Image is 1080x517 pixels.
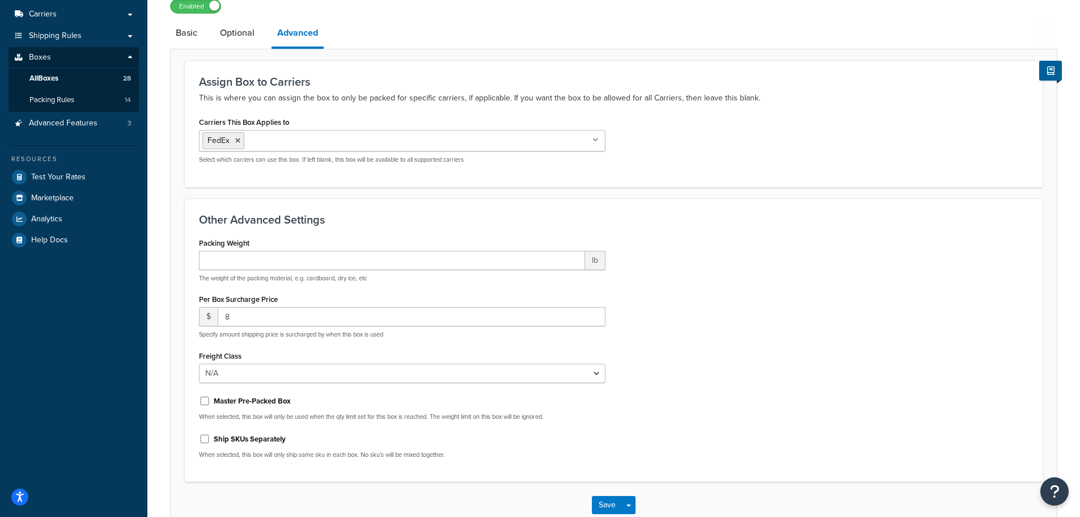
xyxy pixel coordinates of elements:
[123,74,131,83] span: 28
[199,239,249,247] label: Packing Weight
[9,209,139,229] a: Analytics
[29,119,98,128] span: Advanced Features
[29,74,58,83] span: All Boxes
[9,4,139,25] a: Carriers
[9,90,139,111] a: Packing Rules14
[29,10,57,19] span: Carriers
[9,26,139,47] a: Shipping Rules
[214,396,291,406] label: Master Pre-Packed Box
[199,75,1028,88] h3: Assign Box to Carriers
[199,155,605,164] p: Select which carriers can use this box. If left blank, this box will be available to all supporte...
[31,236,68,245] span: Help Docs
[199,118,289,127] label: Carriers This Box Applies to
[199,413,605,421] p: When selected, this box will only be used when the qty limit set for this box is reached. The wei...
[9,47,139,112] li: Boxes
[199,295,278,304] label: Per Box Surcharge Price
[585,251,605,270] span: lb
[31,215,62,224] span: Analytics
[214,434,286,444] label: Ship SKUs Separately
[199,213,1028,226] h3: Other Advanced Settings
[9,230,139,250] a: Help Docs
[9,47,139,68] a: Boxes
[199,274,605,283] p: The weight of the packing material, e.g. cardboard, dry ice, etc
[214,19,260,47] a: Optional
[1040,477,1069,506] button: Open Resource Center
[199,352,242,360] label: Freight Class
[31,173,86,182] span: Test Your Rates
[9,154,139,164] div: Resources
[199,91,1028,105] p: This is where you can assign the box to only be packed for specific carriers, if applicable. If y...
[1039,61,1062,81] button: Show Help Docs
[9,167,139,187] a: Test Your Rates
[199,451,605,459] p: When selected, this box will only ship same sku in each box. No sku's will be mixed together.
[199,330,605,339] p: Specify amount shipping price is surcharged by when this box is used
[31,194,74,203] span: Marketplace
[207,134,230,146] span: FedEx
[9,90,139,111] li: Packing Rules
[9,113,139,134] a: Advanced Features3
[9,188,139,208] a: Marketplace
[29,95,74,105] span: Packing Rules
[9,113,139,134] li: Advanced Features
[272,19,324,49] a: Advanced
[9,68,139,89] a: AllBoxes28
[170,19,203,47] a: Basic
[29,31,82,41] span: Shipping Rules
[592,496,622,514] button: Save
[199,307,218,326] span: $
[125,95,131,105] span: 14
[128,119,132,128] span: 3
[29,53,51,62] span: Boxes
